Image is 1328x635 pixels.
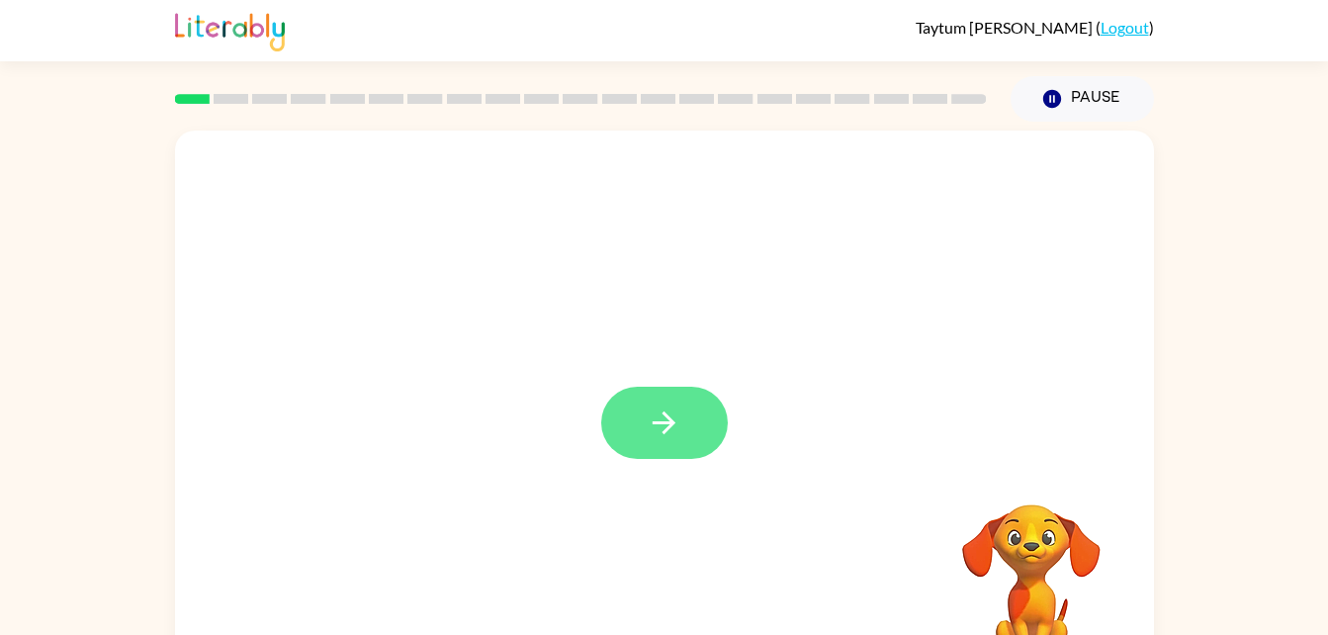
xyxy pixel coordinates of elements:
[1101,18,1149,37] a: Logout
[1011,76,1154,122] button: Pause
[916,18,1154,37] div: ( )
[175,8,285,51] img: Literably
[916,18,1096,37] span: Taytum [PERSON_NAME]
